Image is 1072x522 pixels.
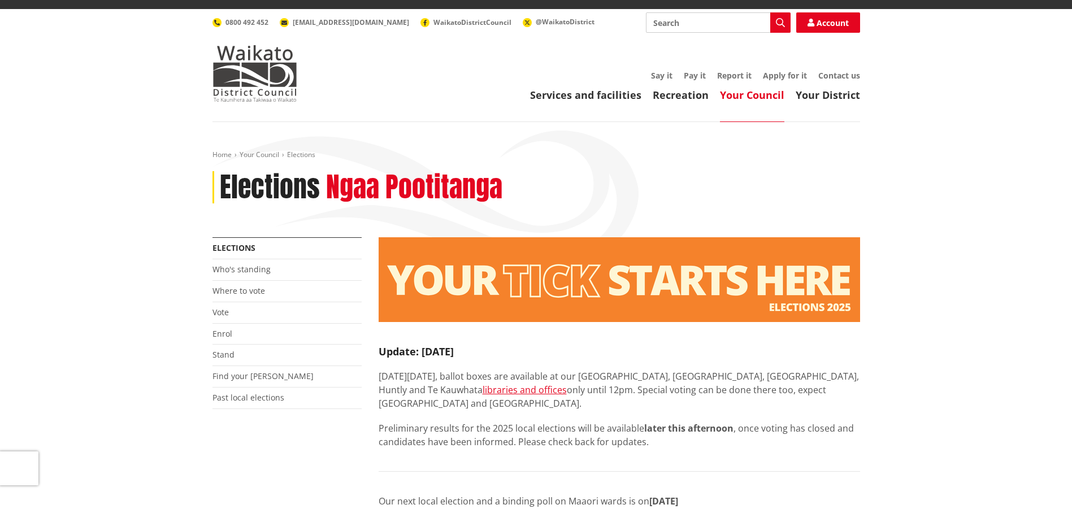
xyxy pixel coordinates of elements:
strong: Update: [DATE] [379,345,454,358]
span: @WaikatoDistrict [536,17,594,27]
a: Report it [717,70,752,81]
p: Preliminary results for the 2025 local elections will be available , once voting has closed and c... [379,421,860,449]
img: Elections - Website banner [379,237,860,322]
input: Search input [646,12,791,33]
a: WaikatoDistrictCouncil [420,18,511,27]
a: Elections [212,242,255,253]
p: [DATE][DATE], ballot boxes are available at our [GEOGRAPHIC_DATA], [GEOGRAPHIC_DATA], [GEOGRAPHIC... [379,369,860,410]
a: Enrol [212,328,232,339]
nav: breadcrumb [212,150,860,160]
p: Our next local election and a binding poll on Maaori wards is on [379,494,860,508]
a: Past local elections [212,392,284,403]
a: Account [796,12,860,33]
a: Say it [651,70,672,81]
a: Home [212,150,232,159]
a: Find your [PERSON_NAME] [212,371,314,381]
h1: Elections [220,171,320,204]
a: Pay it [684,70,706,81]
strong: [DATE] [649,495,678,507]
h2: Ngaa Pootitanga [326,171,502,204]
span: [EMAIL_ADDRESS][DOMAIN_NAME] [293,18,409,27]
a: [EMAIL_ADDRESS][DOMAIN_NAME] [280,18,409,27]
a: Where to vote [212,285,265,296]
a: libraries and offices [483,384,567,396]
a: Your Council [240,150,279,159]
a: 0800 492 452 [212,18,268,27]
img: Waikato District Council - Te Kaunihera aa Takiwaa o Waikato [212,45,297,102]
a: Your Council [720,88,784,102]
a: Vote [212,307,229,317]
a: Services and facilities [530,88,641,102]
a: Stand [212,349,235,360]
strong: later this afternoon [644,422,734,434]
a: @WaikatoDistrict [523,17,594,27]
span: 0800 492 452 [225,18,268,27]
iframe: Messenger Launcher [1020,475,1061,515]
a: Contact us [818,70,860,81]
a: Who's standing [212,264,271,275]
span: Elections [287,150,315,159]
a: Recreation [653,88,709,102]
a: Apply for it [763,70,807,81]
a: Your District [796,88,860,102]
span: WaikatoDistrictCouncil [433,18,511,27]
